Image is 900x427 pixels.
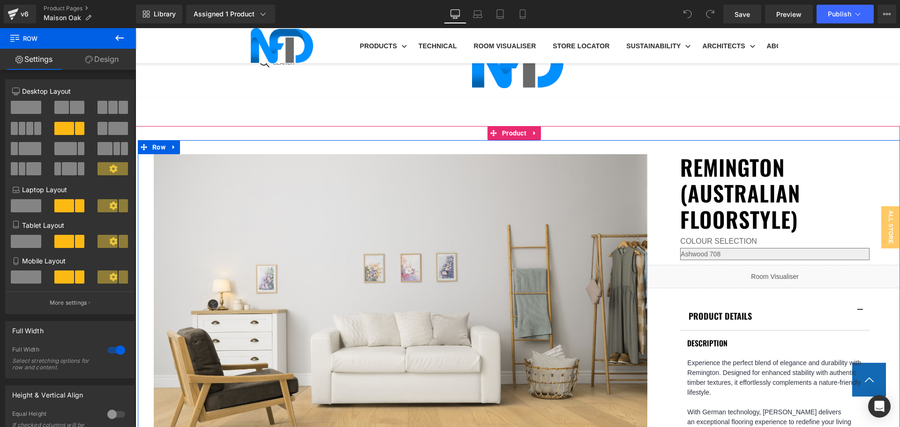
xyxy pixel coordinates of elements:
[828,10,851,18] span: Publish
[12,185,127,195] p: Laptop Layout
[511,5,534,23] a: Mobile
[466,5,489,23] a: Laptop
[727,178,765,220] span: ALL Store Mapper
[154,10,176,18] span: Library
[12,410,98,420] div: Equal Height
[552,309,727,321] h3: DESCRIPTION
[12,386,83,399] div: Height & Vertical Align
[194,9,268,19] div: Assigned 1 Product
[12,220,127,230] p: Tablet Layout
[623,5,663,31] a: About
[19,8,30,20] div: v6
[678,5,697,23] button: Undo
[50,299,87,307] p: More settings
[877,5,896,23] button: More
[552,379,727,409] p: With German technology, [PERSON_NAME] delivers an exceptional flooring experience to redefine you...
[6,292,134,314] button: More settings
[817,5,874,23] button: Publish
[552,330,727,369] p: Experience the perfect blend of elegance and durability with Remington. Designed for enhanced sta...
[12,358,97,371] div: Select stretching options for row and content.
[9,28,103,49] span: Row
[701,5,720,23] button: Redo
[44,14,81,22] span: Maison Oak
[4,5,36,23] a: v6
[44,5,136,12] a: Product Pages
[558,5,622,31] a: Architects
[12,256,127,266] p: Mobile Layout
[553,282,616,294] b: product DETAILS
[489,5,511,23] a: Tablet
[12,322,44,335] div: Full Width
[216,5,275,31] a: Products
[409,5,482,31] a: Store Locator
[765,5,813,23] a: Preview
[393,98,405,112] a: Expand / Collapse
[735,9,750,19] span: Save
[444,5,466,23] a: Desktop
[364,98,393,112] span: Product
[68,49,136,70] a: Design
[32,112,45,126] a: Expand / Collapse
[868,395,891,418] div: Open Intercom Messenger
[545,209,734,220] label: Colour Selection
[776,9,802,19] span: Preview
[482,5,558,31] a: Sustainability
[330,5,409,31] a: Room Visualiser
[12,86,127,96] p: Desktop Layout
[12,346,98,356] div: Full Width
[545,126,767,204] a: Remington (Australian FloorStyle)
[136,5,182,23] a: New Library
[15,112,32,126] span: Row
[275,5,330,31] a: Technical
